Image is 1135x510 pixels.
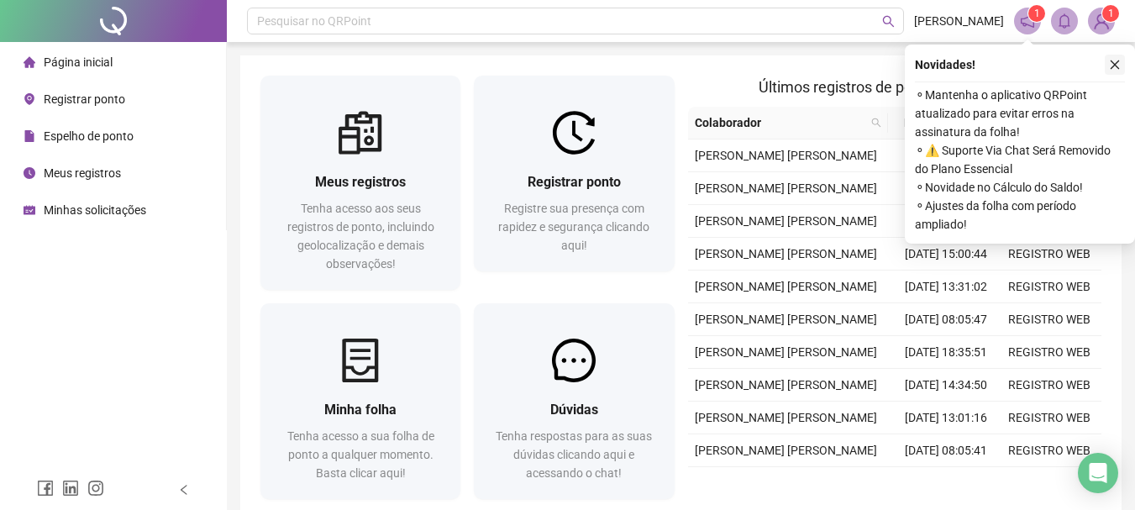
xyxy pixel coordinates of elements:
[498,202,649,252] span: Registre sua presença com rapidez e segurança clicando aqui!
[1078,453,1118,493] div: Open Intercom Messenger
[528,174,621,190] span: Registrar ponto
[895,238,998,271] td: [DATE] 15:00:44
[998,467,1101,500] td: REGISTRO WEB
[888,107,988,139] th: Data/Hora
[915,178,1125,197] span: ⚬ Novidade no Cálculo do Saldo!
[24,56,35,68] span: home
[287,429,434,480] span: Tenha acesso a sua folha de ponto a qualquer momento. Basta clicar aqui!
[895,139,998,172] td: [DATE] 13:05:44
[324,402,397,418] span: Minha folha
[44,166,121,180] span: Meus registros
[695,378,877,392] span: [PERSON_NAME] [PERSON_NAME]
[895,205,998,238] td: [DATE] 18:01:12
[998,271,1101,303] td: REGISTRO WEB
[895,172,998,205] td: [DATE] 08:02:50
[1108,8,1114,19] span: 1
[1057,13,1072,29] span: bell
[1028,5,1045,22] sup: 1
[260,76,460,290] a: Meus registrosTenha acesso aos seus registros de ponto, incluindo geolocalização e demais observa...
[998,238,1101,271] td: REGISTRO WEB
[914,12,1004,30] span: [PERSON_NAME]
[496,429,652,480] span: Tenha respostas para as suas dúvidas clicando aqui e acessando o chat!
[44,129,134,143] span: Espelho de ponto
[1089,8,1114,34] img: 90473
[895,271,998,303] td: [DATE] 13:31:02
[895,113,968,132] span: Data/Hora
[474,76,674,271] a: Registrar pontoRegistre sua presença com rapidez e segurança clicando aqui!
[1109,59,1121,71] span: close
[315,174,406,190] span: Meus registros
[37,480,54,497] span: facebook
[915,141,1125,178] span: ⚬ ⚠️ Suporte Via Chat Será Removido do Plano Essencial
[695,113,865,132] span: Colaborador
[260,303,460,499] a: Minha folhaTenha acesso a sua folha de ponto a qualquer momento. Basta clicar aqui!
[474,303,674,499] a: DúvidasTenha respostas para as suas dúvidas clicando aqui e acessando o chat!
[287,202,434,271] span: Tenha acesso aos seus registros de ponto, incluindo geolocalização e demais observações!
[44,92,125,106] span: Registrar ponto
[695,214,877,228] span: [PERSON_NAME] [PERSON_NAME]
[895,303,998,336] td: [DATE] 08:05:47
[44,203,146,217] span: Minhas solicitações
[895,434,998,467] td: [DATE] 08:05:41
[695,411,877,424] span: [PERSON_NAME] [PERSON_NAME]
[868,110,885,135] span: search
[44,55,113,69] span: Página inicial
[87,480,104,497] span: instagram
[915,197,1125,234] span: ⚬ Ajustes da folha com período ampliado!
[998,336,1101,369] td: REGISTRO WEB
[759,78,1030,96] span: Últimos registros de ponto sincronizados
[895,369,998,402] td: [DATE] 14:34:50
[695,313,877,326] span: [PERSON_NAME] [PERSON_NAME]
[24,167,35,179] span: clock-circle
[998,402,1101,434] td: REGISTRO WEB
[62,480,79,497] span: linkedin
[695,280,877,293] span: [PERSON_NAME] [PERSON_NAME]
[24,130,35,142] span: file
[895,467,998,500] td: [DATE] 18:08:15
[695,149,877,162] span: [PERSON_NAME] [PERSON_NAME]
[915,55,975,74] span: Novidades !
[1034,8,1040,19] span: 1
[550,402,598,418] span: Dúvidas
[1020,13,1035,29] span: notification
[695,345,877,359] span: [PERSON_NAME] [PERSON_NAME]
[695,181,877,195] span: [PERSON_NAME] [PERSON_NAME]
[998,369,1101,402] td: REGISTRO WEB
[1102,5,1119,22] sup: Atualize o seu contato no menu Meus Dados
[24,93,35,105] span: environment
[998,434,1101,467] td: REGISTRO WEB
[695,444,877,457] span: [PERSON_NAME] [PERSON_NAME]
[915,86,1125,141] span: ⚬ Mantenha o aplicativo QRPoint atualizado para evitar erros na assinatura da folha!
[882,15,895,28] span: search
[871,118,881,128] span: search
[695,247,877,260] span: [PERSON_NAME] [PERSON_NAME]
[24,204,35,216] span: schedule
[178,484,190,496] span: left
[895,402,998,434] td: [DATE] 13:01:16
[998,303,1101,336] td: REGISTRO WEB
[895,336,998,369] td: [DATE] 18:35:51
